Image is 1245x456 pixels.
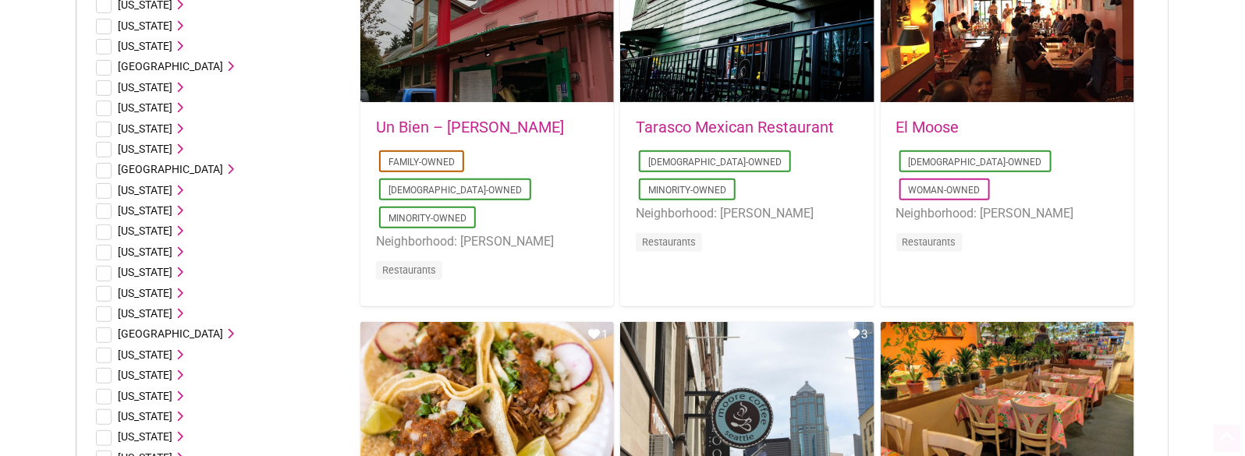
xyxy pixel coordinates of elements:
span: [US_STATE] [118,410,172,422]
li: Neighborhood: [PERSON_NAME] [896,203,1119,224]
a: Family-Owned [388,157,455,168]
div: Scroll Back to Top [1214,425,1241,452]
a: Restaurants [903,236,956,248]
span: [US_STATE] [118,184,172,196]
span: [US_STATE] [118,81,172,94]
a: Woman-Owned [909,185,981,196]
a: Restaurants [642,236,696,248]
li: Neighborhood: [PERSON_NAME] [636,203,858,224]
a: El Moose [896,118,959,136]
a: Un Bien – [PERSON_NAME] [376,118,564,136]
span: [US_STATE] [118,430,172,443]
a: [DEMOGRAPHIC_DATA]-Owned [388,185,522,196]
li: Neighborhood: [PERSON_NAME] [376,232,598,252]
span: [US_STATE] [118,122,172,135]
a: [DEMOGRAPHIC_DATA]-Owned [648,157,782,168]
a: Minority-Owned [388,213,466,224]
a: [DEMOGRAPHIC_DATA]-Owned [909,157,1042,168]
span: [GEOGRAPHIC_DATA] [118,327,223,340]
span: [US_STATE] [118,101,172,114]
span: [US_STATE] [118,390,172,402]
span: [US_STATE] [118,204,172,217]
a: Minority-Owned [648,185,726,196]
span: [US_STATE] [118,246,172,258]
span: [US_STATE] [118,143,172,155]
span: [GEOGRAPHIC_DATA] [118,163,223,175]
span: [US_STATE] [118,224,172,237]
span: [US_STATE] [118,19,172,32]
span: [US_STATE] [118,266,172,278]
span: [US_STATE] [118,348,172,361]
a: Restaurants [382,264,436,276]
span: [US_STATE] [118,40,172,52]
span: [US_STATE] [118,369,172,381]
span: [US_STATE] [118,307,172,320]
span: [GEOGRAPHIC_DATA] [118,60,223,72]
a: Tarasco Mexican Restaurant [636,118,834,136]
span: [US_STATE] [118,287,172,299]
